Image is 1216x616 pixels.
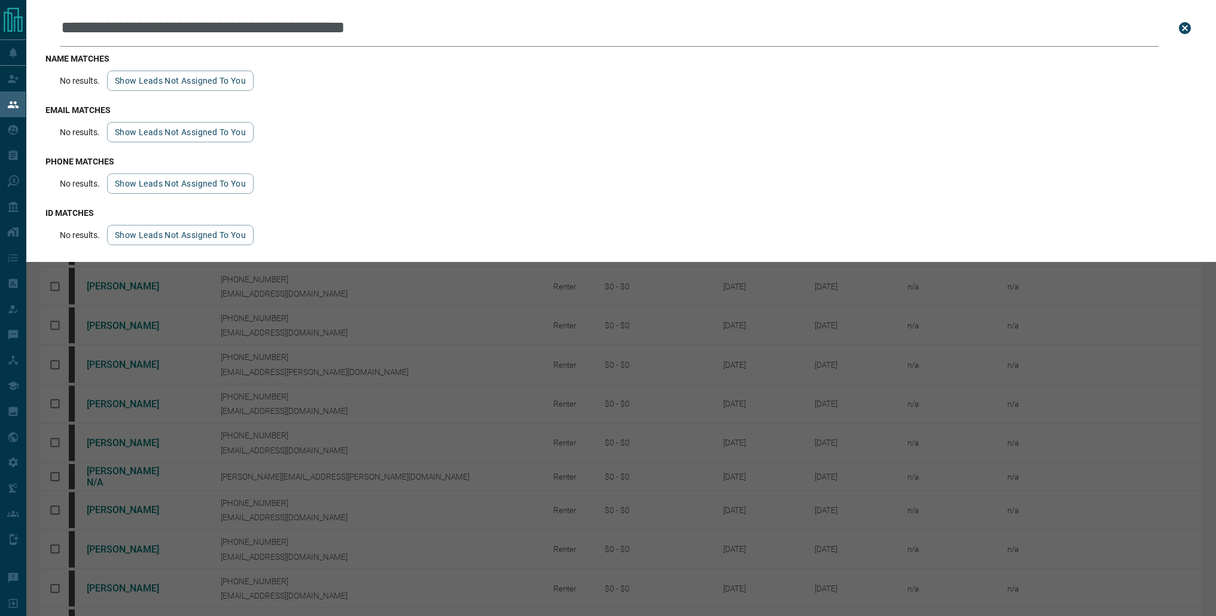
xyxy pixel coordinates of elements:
[1173,16,1197,40] button: close search bar
[107,225,254,245] button: show leads not assigned to you
[107,173,254,194] button: show leads not assigned to you
[45,157,1197,166] h3: phone matches
[60,179,100,188] p: No results.
[45,54,1197,63] h3: name matches
[107,122,254,142] button: show leads not assigned to you
[45,105,1197,115] h3: email matches
[45,208,1197,218] h3: id matches
[60,76,100,86] p: No results.
[107,71,254,91] button: show leads not assigned to you
[60,230,100,240] p: No results.
[60,127,100,137] p: No results.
